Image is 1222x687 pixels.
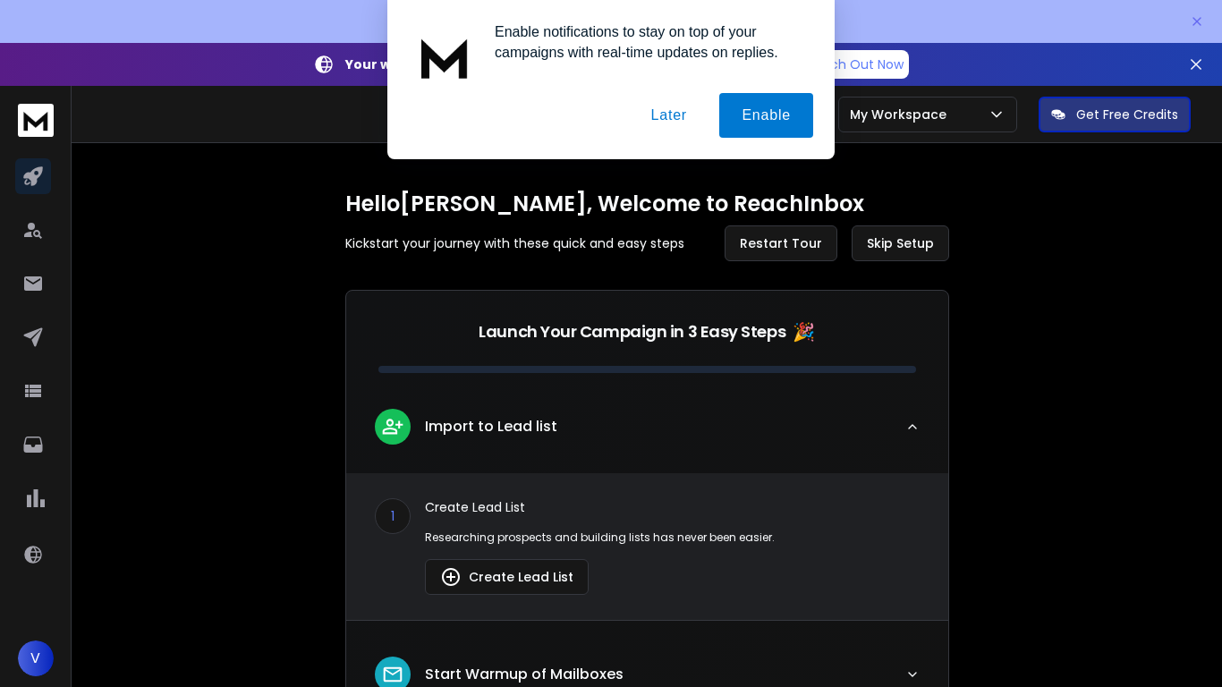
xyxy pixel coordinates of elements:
[381,415,404,437] img: lead
[628,93,709,138] button: Later
[725,225,837,261] button: Restart Tour
[425,498,920,516] p: Create Lead List
[375,498,411,534] div: 1
[425,530,920,545] p: Researching prospects and building lists has never been easier.
[425,416,557,437] p: Import to Lead list
[440,566,462,588] img: lead
[425,559,589,595] button: Create Lead List
[345,234,684,252] p: Kickstart your journey with these quick and easy steps
[18,640,54,676] button: V
[381,663,404,686] img: lead
[346,394,948,473] button: leadImport to Lead list
[479,319,785,344] p: Launch Your Campaign in 3 Easy Steps
[409,21,480,93] img: notification icon
[852,225,949,261] button: Skip Setup
[867,234,934,252] span: Skip Setup
[793,319,815,344] span: 🎉
[346,473,948,620] div: leadImport to Lead list
[480,21,813,63] div: Enable notifications to stay on top of your campaigns with real-time updates on replies.
[345,190,949,218] h1: Hello [PERSON_NAME] , Welcome to ReachInbox
[719,93,813,138] button: Enable
[425,664,624,685] p: Start Warmup of Mailboxes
